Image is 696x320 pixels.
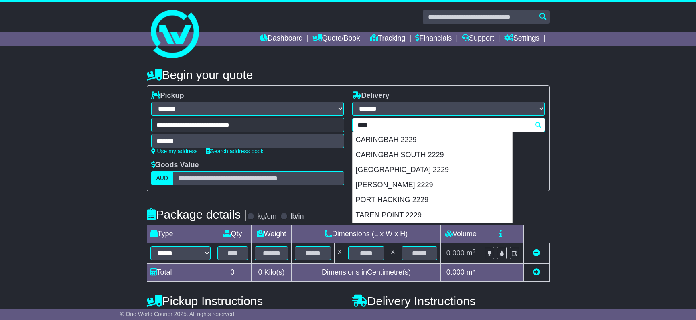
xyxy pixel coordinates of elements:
a: Search address book [206,148,264,154]
typeahead: Please provide city [352,118,545,132]
label: Goods Value [151,161,199,170]
td: 0 [214,264,251,282]
td: x [388,243,398,264]
div: [PERSON_NAME] 2229 [353,178,512,193]
td: Dimensions (L x W x H) [292,225,441,243]
div: [GEOGRAPHIC_DATA] 2229 [353,162,512,178]
span: 0 [258,268,262,276]
a: Dashboard [260,32,303,46]
span: m [467,268,476,276]
a: Quote/Book [312,32,360,46]
a: Settings [504,32,540,46]
span: 0.000 [446,268,465,276]
a: Tracking [370,32,405,46]
div: CARINGBAH 2229 [353,132,512,148]
td: Type [147,225,214,243]
td: Qty [214,225,251,243]
label: Pickup [151,91,184,100]
span: 0.000 [446,249,465,257]
h4: Begin your quote [147,68,550,81]
a: Add new item [533,268,540,276]
span: © One World Courier 2025. All rights reserved. [120,311,236,317]
label: lb/in [290,212,304,221]
td: Volume [441,225,481,243]
sup: 3 [473,248,476,254]
td: Kilo(s) [251,264,292,282]
a: Use my address [151,148,198,154]
h4: Pickup Instructions [147,294,344,308]
div: CARINGBAH SOUTH 2229 [353,148,512,163]
a: Financials [415,32,452,46]
sup: 3 [473,267,476,273]
td: x [335,243,345,264]
span: m [467,249,476,257]
div: TAREN POINT 2229 [353,208,512,223]
label: AUD [151,171,174,185]
label: Delivery [352,91,390,100]
a: Remove this item [533,249,540,257]
label: kg/cm [257,212,276,221]
h4: Package details | [147,208,248,221]
h4: Delivery Instructions [352,294,550,308]
a: Support [462,32,494,46]
td: Dimensions in Centimetre(s) [292,264,441,282]
td: Total [147,264,214,282]
td: Weight [251,225,292,243]
div: PORT HACKING 2229 [353,192,512,208]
